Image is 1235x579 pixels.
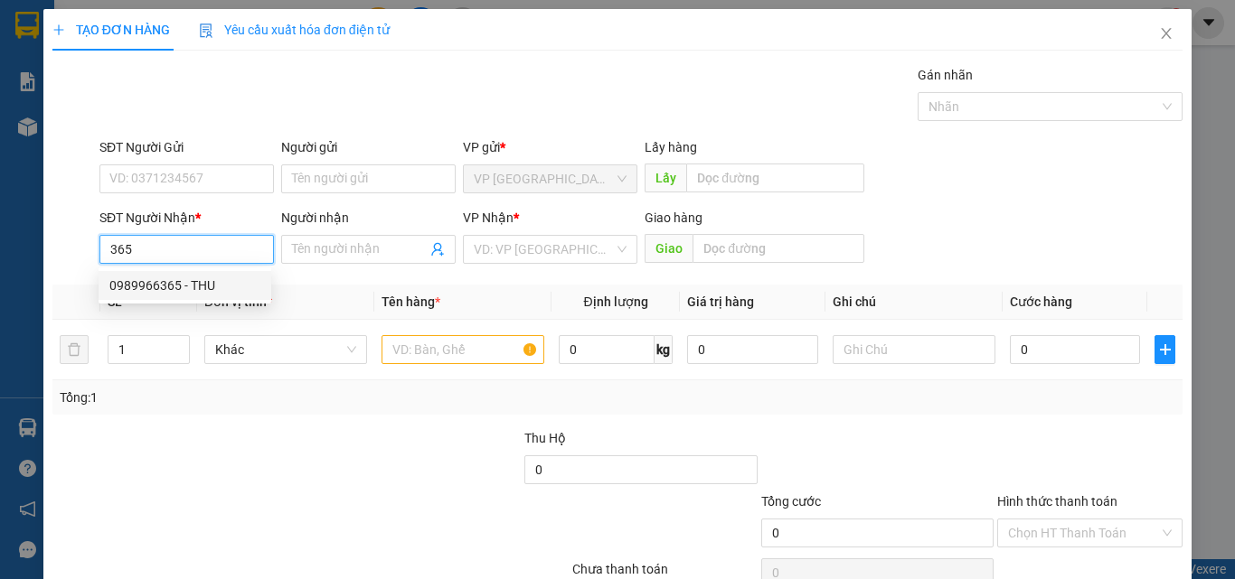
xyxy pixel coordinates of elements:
span: Thu Hộ [524,431,566,445]
li: (c) 2017 [152,86,249,108]
b: [DOMAIN_NAME] [152,69,249,83]
input: Dọc đường [686,163,864,192]
input: VD: Bàn, Ghế [382,335,544,364]
span: close [1159,26,1174,41]
button: plus [1155,335,1175,364]
div: 0989966365 - THU [109,275,260,295]
button: Close [1141,9,1192,60]
div: SĐT Người Nhận [99,208,274,228]
input: 0 [687,335,817,364]
span: Giá trị hàng [687,294,754,309]
span: Lấy [645,163,686,192]
div: SĐT Người Gửi [99,137,274,157]
span: Yêu cầu xuất hóa đơn điện tử [199,23,390,37]
b: BIÊN NHẬN GỬI HÀNG HÓA [117,26,174,173]
span: Cước hàng [1010,294,1072,309]
span: kg [655,335,673,364]
span: plus [1155,342,1174,357]
img: logo.jpg [196,23,240,66]
span: Giao [645,234,693,263]
span: Khác [215,336,356,363]
input: Dọc đường [693,234,864,263]
button: delete [60,335,89,364]
span: user-add [430,242,445,257]
th: Ghi chú [825,285,1003,320]
input: Ghi Chú [833,335,995,364]
div: Tổng: 1 [60,388,478,407]
span: VP Sài Gòn [474,165,627,192]
span: TẠO ĐƠN HÀNG [52,23,170,37]
span: plus [52,23,65,36]
div: Người nhận [281,208,456,228]
b: [PERSON_NAME] [23,117,102,201]
div: 0989966365 - THU [99,271,271,300]
span: Tổng cước [761,494,821,509]
label: Hình thức thanh toán [997,494,1117,509]
span: VP Nhận [463,210,514,225]
div: Người gửi [281,137,456,157]
div: VP gửi [463,137,637,157]
span: Định lượng [583,294,647,309]
span: Tên hàng [382,294,440,309]
span: Lấy hàng [645,140,697,154]
label: Gán nhãn [918,68,973,82]
img: icon [199,23,213,38]
span: Giao hàng [645,210,702,225]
